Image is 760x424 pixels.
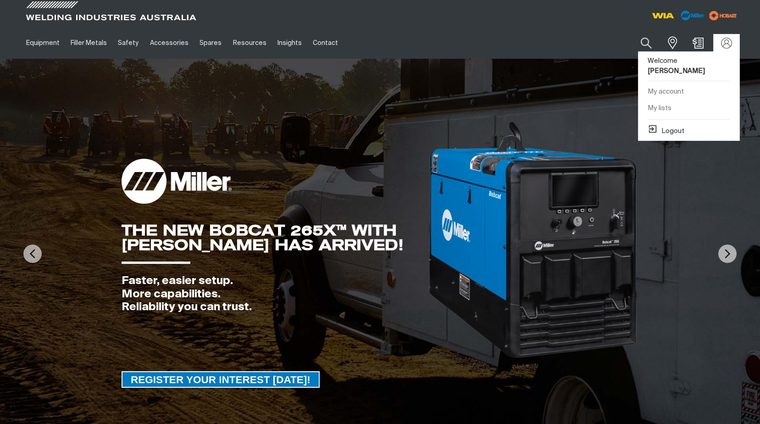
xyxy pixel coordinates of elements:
button: Logout [648,124,684,135]
a: My account [638,84,739,100]
a: Safety [112,27,144,59]
input: Product name or item number... [619,32,662,54]
a: Equipment [21,27,65,59]
div: THE NEW BOBCAT 265X™ WITH [PERSON_NAME] HAS ARRIVED! [122,223,427,252]
a: Resources [227,27,272,59]
a: My lists [638,100,739,117]
a: Spares [194,27,227,59]
img: NextArrow [718,245,737,263]
a: Insights [272,27,307,59]
a: Filler Metals [65,27,112,59]
a: REGISTER YOUR INTEREST TODAY! [122,371,320,388]
a: Accessories [144,27,194,59]
nav: Main [21,27,560,59]
a: Shopping cart (0 product(s)) [691,38,705,49]
span: REGISTER YOUR INTEREST [DATE]! [122,371,319,388]
img: PrevArrow [23,245,42,263]
button: Search products [631,32,662,54]
span: Welcome [648,57,705,75]
b: [PERSON_NAME] [648,67,705,74]
img: miller [706,9,740,22]
a: Contact [307,27,344,59]
div: Faster, easier setup. More capabilities. Reliability you can trust. [122,274,427,314]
